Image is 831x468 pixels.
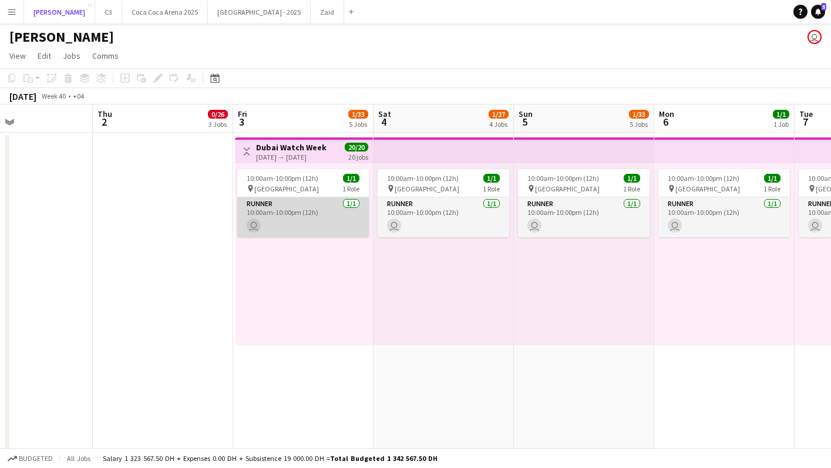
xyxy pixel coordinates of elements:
div: +04 [73,92,84,100]
span: Edit [38,50,51,61]
span: 5 [517,115,533,129]
div: Salary 1 323 567.50 DH + Expenses 0.00 DH + Subsistence 19 000.00 DH = [103,454,438,463]
span: [GEOGRAPHIC_DATA] [535,184,600,193]
span: 3 [236,115,247,129]
span: 1/27 [489,110,509,119]
app-job-card: 10:00am-10:00pm (12h)1/1 [GEOGRAPHIC_DATA]1 RoleRunner1/110:00am-10:00pm (12h) [237,169,369,237]
div: 20 jobs [348,151,368,161]
span: 10:00am-10:00pm (12h) [387,174,459,183]
span: 1/1 [483,174,500,183]
span: Budgeted [19,454,53,463]
span: 10:00am-10:00pm (12h) [247,174,318,183]
span: 7 [798,115,813,129]
span: Week 40 [39,92,68,100]
span: [GEOGRAPHIC_DATA] [395,184,459,193]
button: Budgeted [6,452,55,465]
div: 5 Jobs [630,120,648,129]
span: 20/20 [345,143,368,151]
span: [GEOGRAPHIC_DATA] [254,184,319,193]
span: 6 [657,115,674,129]
a: Jobs [58,48,85,63]
span: 1 Role [342,184,359,193]
app-card-role: Runner1/110:00am-10:00pm (12h) [237,197,369,237]
span: 0/26 [208,110,228,119]
app-job-card: 10:00am-10:00pm (12h)1/1 [GEOGRAPHIC_DATA]1 RoleRunner1/110:00am-10:00pm (12h) [518,169,650,237]
app-card-role: Runner1/110:00am-10:00pm (12h) [378,197,509,237]
span: Total Budgeted 1 342 567.50 DH [330,454,438,463]
span: Comms [92,50,119,61]
span: 1/1 [773,110,789,119]
span: 1/1 [343,174,359,183]
a: Comms [88,48,123,63]
app-user-avatar: Marisol Pestano [808,30,822,44]
span: 4 [376,115,391,129]
span: Thu [97,109,112,119]
div: 5 Jobs [349,120,368,129]
span: Sat [378,109,391,119]
span: Sun [519,109,533,119]
a: Edit [33,48,56,63]
span: 1 Role [763,184,780,193]
app-card-role: Runner1/110:00am-10:00pm (12h) [658,197,790,237]
button: [GEOGRAPHIC_DATA] - 2025 [208,1,311,23]
app-card-role: Runner1/110:00am-10:00pm (12h) [518,197,650,237]
span: 1/1 [624,174,640,183]
button: Coca Coca Arena 2025 [122,1,208,23]
button: [PERSON_NAME] [24,1,95,23]
span: View [9,50,26,61]
app-job-card: 10:00am-10:00pm (12h)1/1 [GEOGRAPHIC_DATA]1 RoleRunner1/110:00am-10:00pm (12h) [658,169,790,237]
span: 1/1 [764,174,780,183]
span: 10:00am-10:00pm (12h) [527,174,599,183]
span: [GEOGRAPHIC_DATA] [675,184,740,193]
span: 1/33 [348,110,368,119]
span: 10:00am-10:00pm (12h) [668,174,739,183]
a: 5 [811,5,825,19]
div: [DATE] [9,90,36,102]
span: Fri [238,109,247,119]
div: 4 Jobs [489,120,508,129]
span: 2 [96,115,112,129]
span: 1 Role [483,184,500,193]
button: C3 [95,1,122,23]
div: 1 Job [773,120,789,129]
app-job-card: 10:00am-10:00pm (12h)1/1 [GEOGRAPHIC_DATA]1 RoleRunner1/110:00am-10:00pm (12h) [378,169,509,237]
span: All jobs [65,454,93,463]
span: 5 [821,3,826,11]
div: 3 Jobs [208,120,227,129]
span: 1/33 [629,110,649,119]
span: 1 Role [623,184,640,193]
span: Jobs [63,50,80,61]
h1: [PERSON_NAME] [9,28,114,46]
button: Zaid [311,1,344,23]
h3: Dubai Watch Week [256,142,327,153]
a: View [5,48,31,63]
div: [DATE] → [DATE] [256,153,327,161]
span: Tue [799,109,813,119]
span: Mon [659,109,674,119]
